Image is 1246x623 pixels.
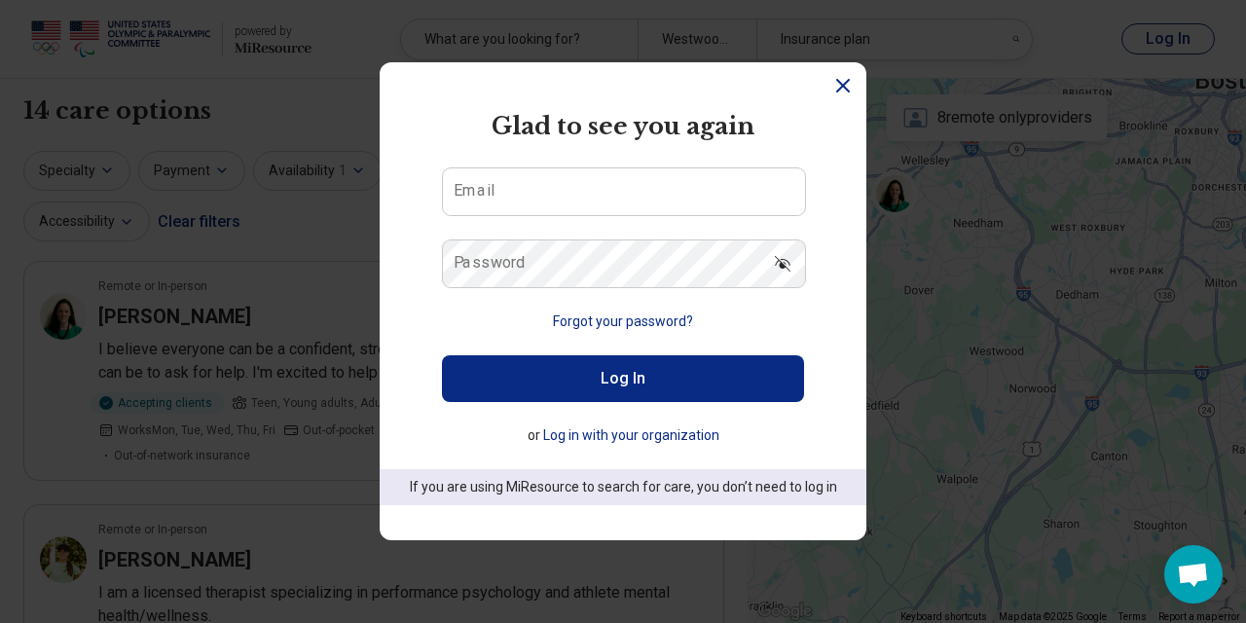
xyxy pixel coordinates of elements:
[407,477,839,497] p: If you are using MiResource to search for care, you don’t need to log in
[831,74,855,97] button: Dismiss
[543,425,719,446] button: Log in with your organization
[761,239,804,286] button: Show password
[454,255,526,271] label: Password
[442,109,804,144] h2: Glad to see you again
[442,425,804,446] p: or
[442,355,804,402] button: Log In
[553,311,693,332] button: Forgot your password?
[380,62,866,540] section: Login Dialog
[454,183,495,199] label: Email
